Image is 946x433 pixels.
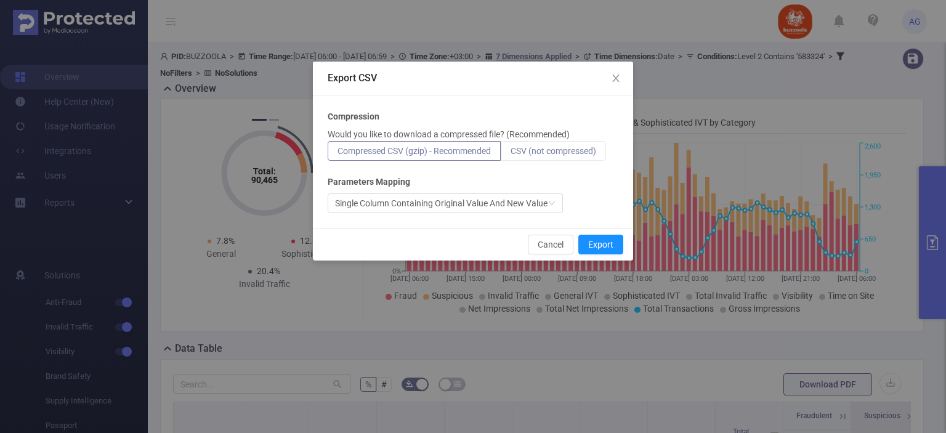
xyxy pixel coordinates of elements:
[328,176,410,188] b: Parameters Mapping
[328,128,570,141] p: Would you like to download a compressed file? (Recommended)
[335,194,548,212] div: Single Column Containing Original Value And New Value
[578,235,623,254] button: Export
[611,73,621,83] i: icon: close
[328,110,379,123] b: Compression
[328,71,618,85] div: Export CSV
[599,62,633,96] button: Close
[548,200,556,208] i: icon: down
[528,235,573,254] button: Cancel
[511,146,596,156] span: CSV (not compressed)
[338,146,491,156] span: Compressed CSV (gzip) - Recommended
